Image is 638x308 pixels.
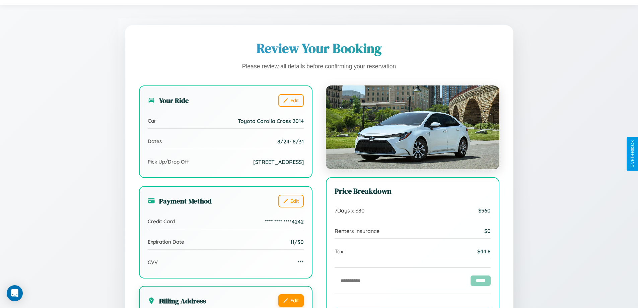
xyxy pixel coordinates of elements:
h3: Price Breakdown [335,186,491,196]
span: [STREET_ADDRESS] [253,159,304,165]
h3: Your Ride [148,96,189,105]
span: $ 44.8 [477,248,491,255]
div: Open Intercom Messenger [7,285,23,301]
button: Edit [278,94,304,107]
h3: Payment Method [148,196,212,206]
span: Toyota Corolla Cross 2014 [238,118,304,124]
button: Edit [278,294,304,307]
span: Pick Up/Drop Off [148,159,189,165]
div: Give Feedback [630,140,635,168]
span: Tax [335,248,343,255]
img: Toyota Corolla Cross [326,85,499,169]
p: Please review all details before confirming your reservation [139,61,499,72]
span: Expiration Date [148,239,184,245]
span: Car [148,118,156,124]
span: $ 0 [484,228,491,234]
span: Dates [148,138,162,144]
h1: Review Your Booking [139,39,499,57]
span: 8 / 24 - 8 / 31 [277,138,304,145]
span: CVV [148,259,158,265]
span: 11/30 [290,239,304,245]
h3: Billing Address [148,296,206,306]
span: $ 560 [478,207,491,214]
span: Credit Card [148,218,175,225]
span: Renters Insurance [335,228,379,234]
button: Edit [278,195,304,207]
span: 7 Days x $ 80 [335,207,365,214]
